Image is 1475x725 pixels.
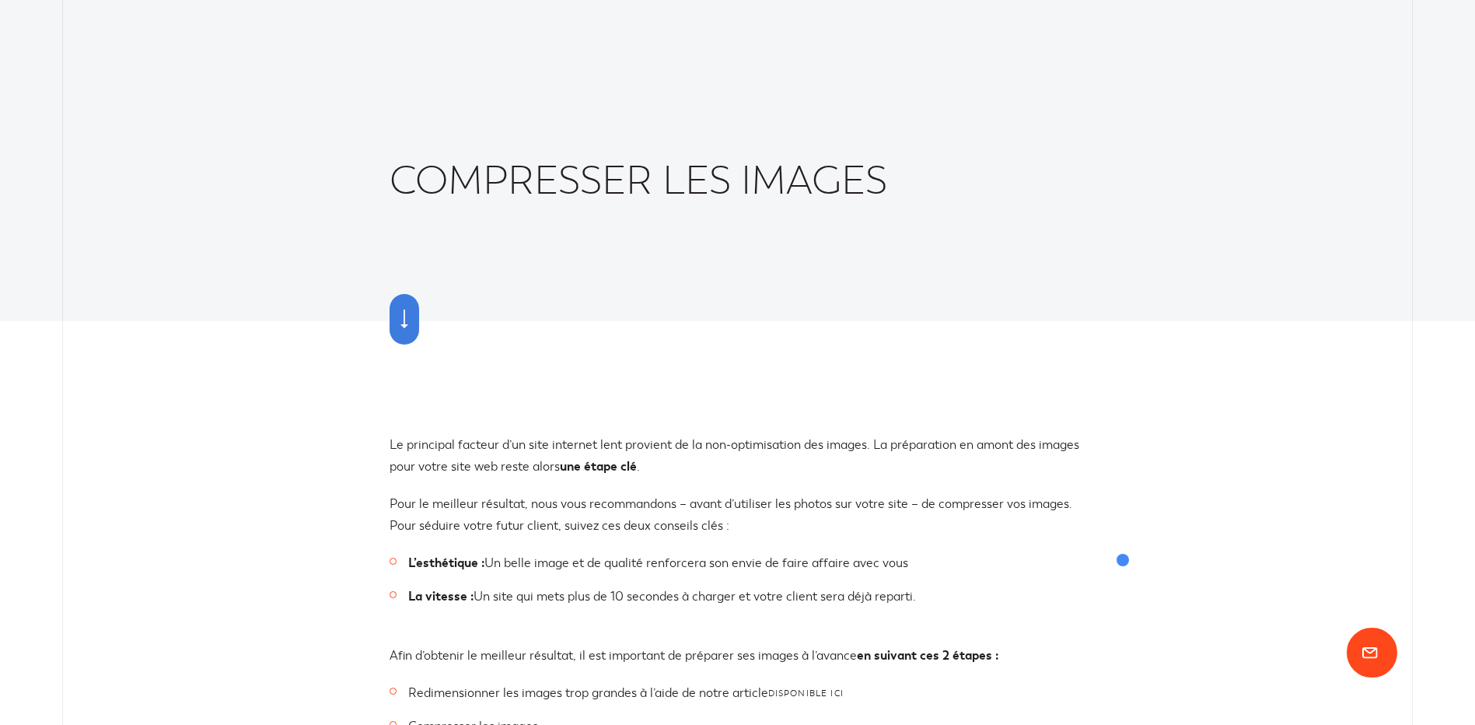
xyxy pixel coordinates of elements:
strong: La vitesse : [408,588,474,604]
li: Redimensionner les images trop grandes à l’aide de notre article [390,682,1086,704]
span: Compresser les images [390,159,887,205]
strong: L’esthétique : [408,555,484,571]
p: Le principal facteur d’un site internet lent provient de la non-optimisation des images. La prépa... [390,434,1086,478]
strong: en suivant ces 2 étapes : [857,647,998,664]
li: Un belle image et de qualité renforcera son envie de faire affaire avec vous [390,552,1086,574]
a: disponible ici [768,686,844,701]
li: Un site qui mets plus de 10 secondes à charger et votre client sera déjà reparti. [390,586,1086,608]
strong: une étape clé [560,458,637,475]
p: Pour le meilleur résultat, nous vous recommandons – avant d’utiliser les photos sur votre site – ... [390,493,1086,537]
p: Afin d’obtenir le meilleur résultat, il est important de préparer ses images à l’avance [390,645,1086,667]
